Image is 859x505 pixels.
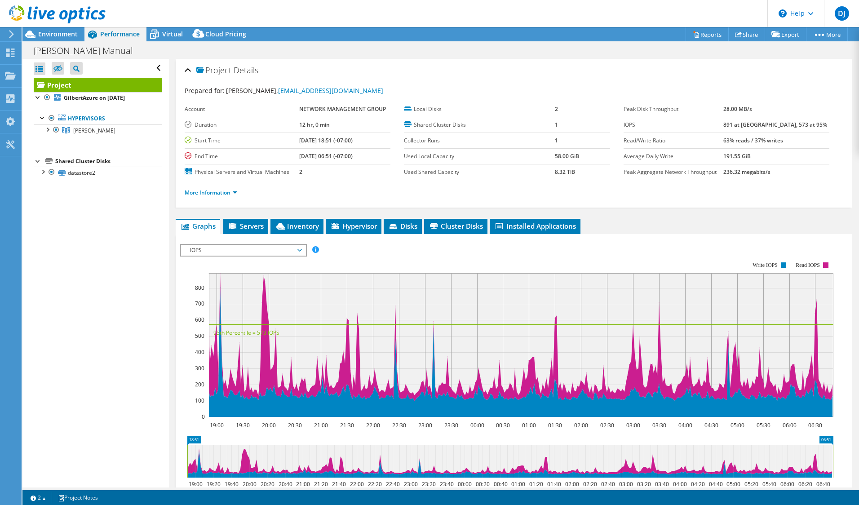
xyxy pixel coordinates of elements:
[404,168,555,177] label: Used Shared Capacity
[404,120,555,129] label: Shared Cluster Disks
[195,381,204,388] text: 200
[299,137,353,144] b: [DATE] 18:51 (-07:00)
[723,152,751,160] b: 191.55 GiB
[202,413,205,421] text: 0
[314,480,328,488] text: 21:20
[756,421,770,429] text: 05:30
[730,421,744,429] text: 05:00
[350,480,363,488] text: 22:00
[673,480,686,488] text: 04:00
[392,421,406,429] text: 22:30
[185,168,299,177] label: Physical Servers and Virtual Machines
[330,221,377,230] span: Hypervisor
[195,348,204,356] text: 400
[678,421,692,429] text: 04:00
[470,421,484,429] text: 00:00
[188,480,202,488] text: 19:00
[404,152,555,161] label: Used Local Capacity
[195,332,204,340] text: 500
[624,105,723,114] label: Peak Disk Throughput
[34,78,162,92] a: Project
[555,121,558,128] b: 1
[278,86,383,95] a: [EMAIL_ADDRESS][DOMAIN_NAME]
[403,480,417,488] text: 23:00
[494,221,576,230] span: Installed Applications
[314,421,328,429] text: 21:00
[288,421,301,429] text: 20:30
[798,480,812,488] text: 06:20
[209,421,223,429] text: 19:00
[723,121,827,128] b: 891 at [GEOGRAPHIC_DATA], 573 at 95%
[555,105,558,113] b: 2
[723,105,752,113] b: 28.00 MB/s
[205,30,246,38] span: Cloud Pricing
[299,168,302,176] b: 2
[457,480,471,488] text: 00:00
[185,120,299,129] label: Duration
[555,152,579,160] b: 58.00 GiB
[278,480,292,488] text: 20:40
[206,480,220,488] text: 19:20
[548,421,562,429] text: 01:30
[686,27,729,41] a: Reports
[162,30,183,38] span: Virtual
[624,120,723,129] label: IOPS
[228,221,264,230] span: Servers
[421,480,435,488] text: 23:20
[213,329,279,337] text: 95th Percentile = 573 IOPS
[429,221,483,230] span: Cluster Disks
[511,480,525,488] text: 01:00
[73,127,115,134] span: [PERSON_NAME]
[38,30,78,38] span: Environment
[100,30,140,38] span: Performance
[779,9,787,18] svg: \n
[261,421,275,429] text: 20:00
[728,27,765,41] a: Share
[260,480,274,488] text: 20:20
[385,480,399,488] text: 22:40
[522,421,536,429] text: 01:00
[235,421,249,429] text: 19:30
[583,480,597,488] text: 02:20
[29,46,147,56] h1: [PERSON_NAME] Manual
[299,152,353,160] b: [DATE] 06:51 (-07:00)
[439,480,453,488] text: 23:40
[224,480,238,488] text: 19:40
[195,300,204,307] text: 700
[388,221,417,230] span: Disks
[624,152,723,161] label: Average Daily Write
[624,136,723,145] label: Read/Write Ratio
[195,397,204,404] text: 100
[708,480,722,488] text: 04:40
[332,480,345,488] text: 21:40
[496,421,509,429] text: 00:30
[34,92,162,104] a: GilbertAzure on [DATE]
[601,480,615,488] text: 02:40
[24,492,52,503] a: 2
[185,152,299,161] label: End Time
[753,262,778,268] text: Write IOPS
[637,480,651,488] text: 03:20
[529,480,543,488] text: 01:20
[226,86,383,95] span: [PERSON_NAME],
[275,221,319,230] span: Inventory
[723,137,783,144] b: 63% reads / 37% writes
[765,27,806,41] a: Export
[55,156,162,167] div: Shared Cluster Disks
[704,421,718,429] text: 04:30
[624,168,723,177] label: Peak Aggregate Network Throughput
[835,6,849,21] span: DJ
[744,480,758,488] text: 05:20
[64,94,125,102] b: GilbertAzure on [DATE]
[34,124,162,136] a: Gilbert HA
[444,421,458,429] text: 23:30
[816,480,830,488] text: 06:40
[368,480,381,488] text: 22:20
[366,421,380,429] text: 22:00
[565,480,579,488] text: 02:00
[195,364,204,372] text: 300
[475,480,489,488] text: 00:20
[726,480,740,488] text: 05:00
[806,27,848,41] a: More
[547,480,561,488] text: 01:40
